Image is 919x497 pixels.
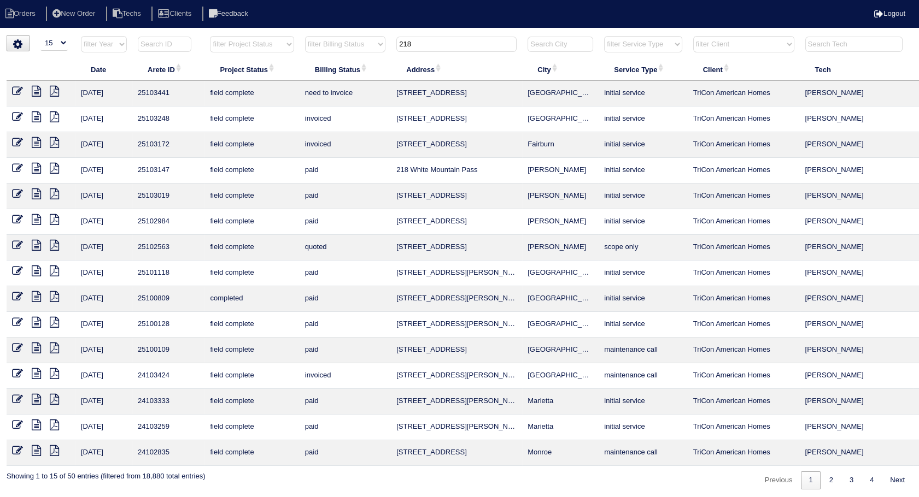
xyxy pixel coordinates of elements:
[800,415,914,440] td: [PERSON_NAME]
[132,286,204,312] td: 25100809
[132,338,204,363] td: 25100109
[522,415,599,440] td: Marietta
[599,58,687,81] th: Service Type: activate to sort column ascending
[300,312,391,338] td: paid
[132,184,204,209] td: 25103019
[522,312,599,338] td: [GEOGRAPHIC_DATA]
[800,338,914,363] td: [PERSON_NAME]
[300,338,391,363] td: paid
[300,58,391,81] th: Billing Status: activate to sort column ascending
[522,286,599,312] td: [GEOGRAPHIC_DATA]
[882,471,912,489] a: Next
[599,81,687,106] td: initial service
[204,312,299,338] td: field complete
[300,261,391,286] td: paid
[599,286,687,312] td: initial service
[599,338,687,363] td: maintenance call
[75,132,132,158] td: [DATE]
[801,471,820,489] a: 1
[757,471,800,489] a: Previous
[391,415,522,440] td: [STREET_ADDRESS][PERSON_NAME]
[204,440,299,466] td: field complete
[800,58,914,81] th: Tech
[688,312,800,338] td: TriCon American Homes
[800,286,914,312] td: [PERSON_NAME]
[599,440,687,466] td: maintenance call
[151,9,200,17] a: Clients
[688,184,800,209] td: TriCon American Homes
[391,440,522,466] td: [STREET_ADDRESS]
[688,235,800,261] td: TriCon American Homes
[138,37,191,52] input: Search ID
[75,261,132,286] td: [DATE]
[522,184,599,209] td: [PERSON_NAME]
[132,132,204,158] td: 25103172
[300,158,391,184] td: paid
[800,158,914,184] td: [PERSON_NAME]
[75,106,132,132] td: [DATE]
[75,58,132,81] th: Date
[522,440,599,466] td: Monroe
[842,471,861,489] a: 3
[204,338,299,363] td: field complete
[391,312,522,338] td: [STREET_ADDRESS][PERSON_NAME]
[688,81,800,106] td: TriCon American Homes
[391,286,522,312] td: [STREET_ADDRESS][PERSON_NAME]
[300,415,391,440] td: paid
[522,132,599,158] td: Fairburn
[75,415,132,440] td: [DATE]
[132,158,204,184] td: 25103147
[132,261,204,286] td: 25101118
[800,209,914,235] td: [PERSON_NAME]
[132,440,204,466] td: 24102835
[688,415,800,440] td: TriCon American Homes
[822,471,841,489] a: 2
[599,158,687,184] td: initial service
[75,363,132,389] td: [DATE]
[688,286,800,312] td: TriCon American Homes
[688,338,800,363] td: TriCon American Homes
[522,338,599,363] td: [GEOGRAPHIC_DATA]
[204,58,299,81] th: Project Status: activate to sort column ascending
[75,81,132,106] td: [DATE]
[132,363,204,389] td: 24103424
[800,312,914,338] td: [PERSON_NAME]
[204,363,299,389] td: field complete
[800,81,914,106] td: [PERSON_NAME]
[688,132,800,158] td: TriCon American Homes
[862,471,881,489] a: 4
[46,9,104,17] a: New Order
[75,338,132,363] td: [DATE]
[800,235,914,261] td: [PERSON_NAME]
[106,9,150,17] a: Techs
[688,106,800,132] td: TriCon American Homes
[528,37,593,52] input: Search City
[300,81,391,106] td: need to invoice
[522,209,599,235] td: [PERSON_NAME]
[522,58,599,81] th: City: activate to sort column ascending
[391,81,522,106] td: [STREET_ADDRESS]
[391,184,522,209] td: [STREET_ADDRESS]
[522,81,599,106] td: [GEOGRAPHIC_DATA]
[599,106,687,132] td: initial service
[599,312,687,338] td: initial service
[300,106,391,132] td: invoiced
[800,132,914,158] td: [PERSON_NAME]
[204,286,299,312] td: completed
[204,106,299,132] td: field complete
[800,261,914,286] td: [PERSON_NAME]
[132,106,204,132] td: 25103248
[204,209,299,235] td: field complete
[300,235,391,261] td: quoted
[874,9,905,17] a: Logout
[132,209,204,235] td: 25102984
[599,132,687,158] td: initial service
[204,184,299,209] td: field complete
[599,209,687,235] td: initial service
[396,37,517,52] input: Search Address
[688,209,800,235] td: TriCon American Homes
[300,286,391,312] td: paid
[204,235,299,261] td: field complete
[75,235,132,261] td: [DATE]
[300,363,391,389] td: invoiced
